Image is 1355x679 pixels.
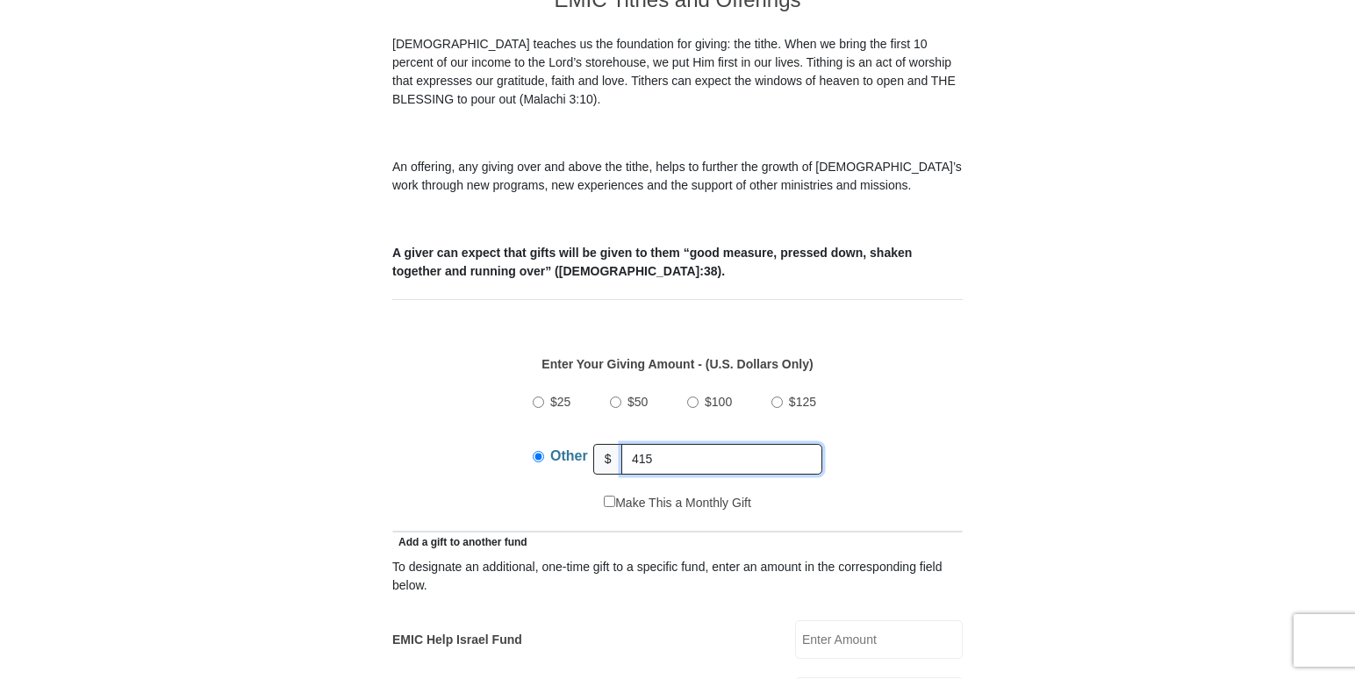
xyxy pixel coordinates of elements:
input: Make This a Monthly Gift [604,496,615,507]
input: Other Amount [621,444,822,475]
div: To designate an additional, one-time gift to a specific fund, enter an amount in the correspondin... [392,558,963,595]
label: EMIC Help Israel Fund [392,631,522,649]
span: $ [593,444,623,475]
span: $100 [705,395,732,409]
p: [DEMOGRAPHIC_DATA] teaches us the foundation for giving: the tithe. When we bring the first 10 pe... [392,35,963,109]
label: Make This a Monthly Gift [604,494,751,512]
strong: Enter Your Giving Amount - (U.S. Dollars Only) [541,357,813,371]
span: $25 [550,395,570,409]
span: $50 [627,395,648,409]
input: Enter Amount [795,620,963,659]
span: $125 [789,395,816,409]
span: Other [550,448,588,463]
b: A giver can expect that gifts will be given to them “good measure, pressed down, shaken together ... [392,246,912,278]
p: An offering, any giving over and above the tithe, helps to further the growth of [DEMOGRAPHIC_DAT... [392,158,963,195]
span: Add a gift to another fund [392,536,527,548]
